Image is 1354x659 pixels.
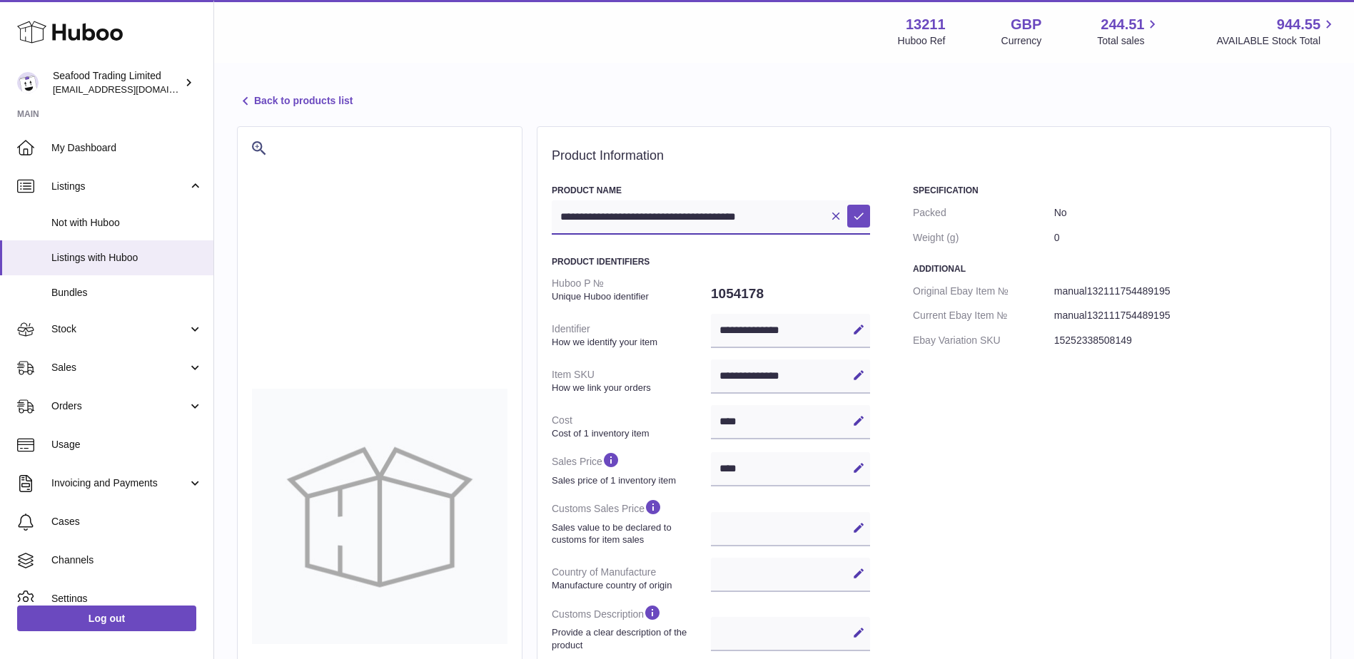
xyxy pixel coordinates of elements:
h3: Specification [913,185,1316,196]
span: Listings with Huboo [51,251,203,265]
dt: Packed [913,200,1054,225]
dd: No [1054,200,1316,225]
a: 944.55 AVAILABLE Stock Total [1216,15,1337,48]
strong: How we identify your item [552,336,707,349]
dt: Customs Sales Price [552,492,711,551]
h3: Additional [913,263,1316,275]
dt: Huboo P № [552,271,711,308]
dd: manual132111754489195 [1054,279,1316,304]
h2: Product Information [552,148,1316,164]
span: Orders [51,399,188,413]
span: AVAILABLE Stock Total [1216,34,1337,48]
dt: Identifier [552,317,711,354]
dd: manual132111754489195 [1054,303,1316,328]
dt: Country of Manufacture [552,560,711,597]
dt: Customs Description [552,598,711,657]
span: Not with Huboo [51,216,203,230]
dt: Item SKU [552,362,711,399]
span: Settings [51,592,203,606]
strong: GBP [1011,15,1041,34]
img: online@rickstein.com [17,72,39,93]
span: Total sales [1097,34,1161,48]
span: 944.55 [1277,15,1320,34]
span: Sales [51,361,188,374]
span: My Dashboard [51,141,203,155]
span: Stock [51,322,188,336]
strong: Cost of 1 inventory item [552,427,707,440]
span: Usage [51,438,203,451]
dt: Weight (g) [913,225,1054,250]
dd: 15252338508149 [1054,328,1316,353]
span: Invoicing and Payments [51,476,188,490]
dd: 0 [1054,225,1316,250]
dt: Original Ebay Item № [913,279,1054,304]
dt: Current Ebay Item № [913,303,1054,328]
div: Huboo Ref [898,34,946,48]
a: 244.51 Total sales [1097,15,1161,48]
span: Bundles [51,286,203,300]
strong: Sales value to be declared to customs for item sales [552,521,707,546]
dt: Sales Price [552,445,711,492]
span: Cases [51,515,203,528]
strong: 13211 [906,15,946,34]
strong: Sales price of 1 inventory item [552,474,707,487]
dt: Cost [552,408,711,445]
dd: 1054178 [711,279,870,309]
strong: Unique Huboo identifier [552,290,707,303]
span: Channels [51,553,203,567]
span: 244.51 [1101,15,1144,34]
span: Listings [51,180,188,193]
span: [EMAIL_ADDRESS][DOMAIN_NAME] [53,83,210,95]
strong: Provide a clear description of the product [552,626,707,651]
dt: Ebay Variation SKU [913,328,1054,353]
div: Currency [1001,34,1042,48]
a: Back to products list [237,93,353,110]
div: Seafood Trading Limited [53,69,181,96]
img: no-photo-large.jpg [252,389,507,644]
a: Log out [17,606,196,631]
strong: How we link your orders [552,382,707,394]
h3: Product Name [552,185,870,196]
h3: Product Identifiers [552,256,870,267]
strong: Manufacture country of origin [552,579,707,592]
